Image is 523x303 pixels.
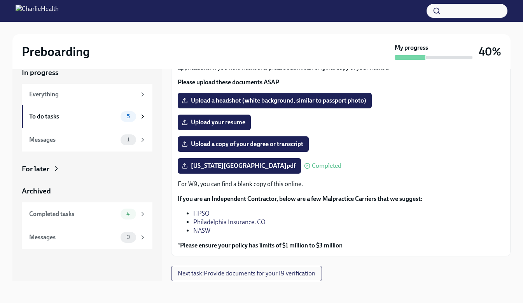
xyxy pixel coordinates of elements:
[22,84,152,105] a: Everything
[183,97,366,104] span: Upload a headshot (white background, similar to passport photo)
[122,137,134,143] span: 1
[22,68,152,78] a: In progress
[193,210,210,217] a: HPSO
[178,195,423,202] strong: If you are an Independent Contractor, below are a few Malpractice Carriers that we suggest:
[183,162,296,170] span: [US_STATE][GEOGRAPHIC_DATA]pdf
[16,5,59,17] img: CharlieHealth
[193,227,210,234] a: NASW
[312,163,341,169] span: Completed
[479,45,501,59] h3: 40%
[183,118,245,126] span: Upload your resume
[122,211,135,217] span: 4
[178,136,309,152] label: Upload a copy of your degree or transcript
[22,128,152,151] a: Messages1
[183,140,303,148] span: Upload a copy of your degree or transcript
[178,180,504,188] p: For W9, you can find a blank copy of this online.
[395,44,428,52] strong: My progress
[178,158,301,174] label: [US_STATE][GEOGRAPHIC_DATA]pdf
[122,234,135,240] span: 0
[178,115,251,130] label: Upload your resume
[29,112,117,121] div: To do tasks
[122,113,135,119] span: 5
[29,90,136,99] div: Everything
[29,233,117,242] div: Messages
[22,44,90,59] h2: Preboarding
[22,226,152,249] a: Messages0
[22,164,49,174] div: For later
[22,202,152,226] a: Completed tasks4
[22,164,152,174] a: For later
[193,218,266,226] a: Philadelphia Insurance. CO
[180,242,343,249] strong: Please ensure your policy has limits of $1 million to $3 million
[22,105,152,128] a: To do tasks5
[178,93,372,108] label: Upload a headshot (white background, similar to passport photo)
[22,186,152,196] a: Archived
[29,136,117,144] div: Messages
[178,78,279,86] strong: Please upload these documents ASAP
[29,210,117,218] div: Completed tasks
[171,266,322,281] button: Next task:Provide documents for your I9 verification
[178,270,315,277] span: Next task : Provide documents for your I9 verification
